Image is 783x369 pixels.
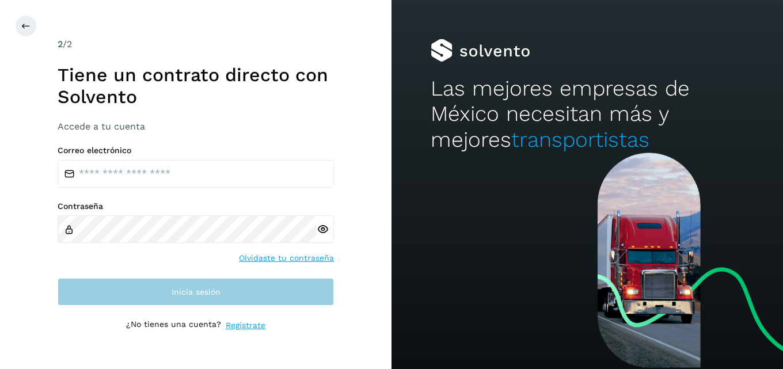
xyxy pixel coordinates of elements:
h2: Las mejores empresas de México necesitan más y mejores [431,76,744,153]
h3: Accede a tu cuenta [58,121,334,132]
h1: Tiene un contrato directo con Solvento [58,64,334,108]
a: Olvidaste tu contraseña [239,252,334,264]
span: transportistas [511,127,649,152]
label: Contraseña [58,201,334,211]
span: Inicia sesión [172,288,221,296]
button: Inicia sesión [58,278,334,306]
a: Regístrate [226,319,265,332]
label: Correo electrónico [58,146,334,155]
span: 2 [58,39,63,50]
p: ¿No tienes una cuenta? [126,319,221,332]
div: /2 [58,37,334,51]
